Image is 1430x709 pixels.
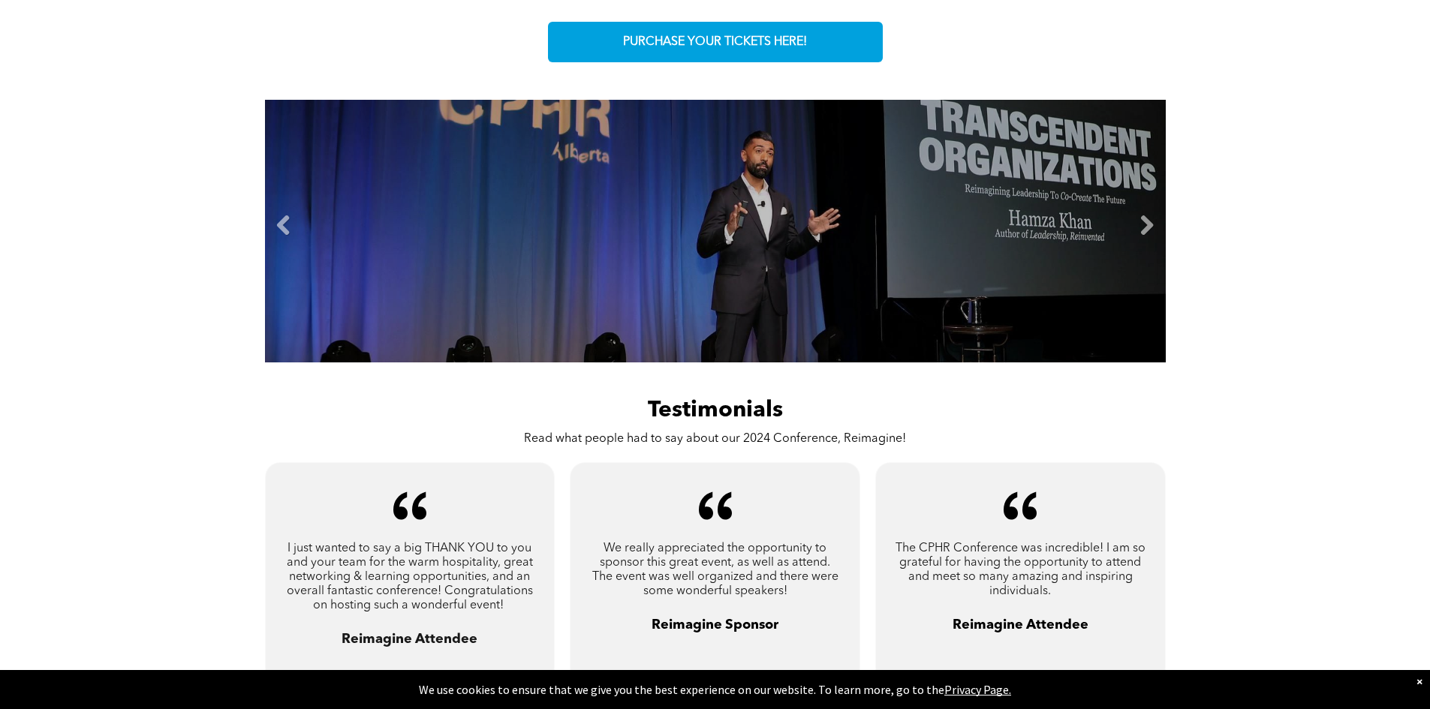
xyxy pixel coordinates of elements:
[896,542,1146,597] span: The CPHR Conference was incredible! I am so grateful for having the opportunity to attend and mee...
[623,35,807,50] span: PURCHASE YOUR TICKETS HERE!
[652,618,778,632] span: Reimagine Sponsor
[953,618,1088,632] span: Reimagine Attendee
[648,399,783,422] span: Testimonials
[1136,215,1158,237] a: Next
[548,22,883,62] a: PURCHASE YOUR TICKETS HERE!
[342,632,477,646] span: Reimagine Attendee
[272,215,295,237] a: Previous
[1416,674,1422,689] div: Dismiss notification
[287,542,533,611] span: I just wanted to say a big THANK YOU to you and your team for the warm hospitality, great network...
[592,542,838,597] span: We really appreciated the opportunity to sponsor this great event, as well as attend. The event w...
[524,433,906,445] span: Read what people had to say about our 2024 Conference, Reimagine!
[944,682,1011,697] a: Privacy Page.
